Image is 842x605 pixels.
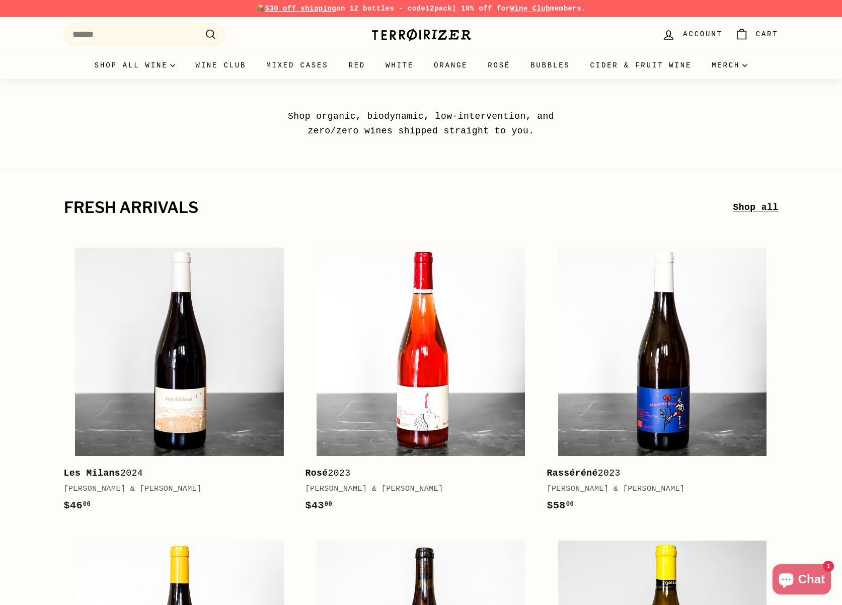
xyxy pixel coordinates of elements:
[338,52,375,79] a: Red
[547,483,768,495] div: [PERSON_NAME] & [PERSON_NAME]
[305,466,526,481] div: 2023
[424,52,478,79] a: Orange
[547,500,574,511] span: $58
[305,468,328,478] b: Rosé
[683,29,722,40] span: Account
[729,20,785,49] a: Cart
[256,52,338,79] a: Mixed Cases
[64,468,121,478] b: Les Milans
[547,468,597,478] b: Rasséréné
[64,500,91,511] span: $46
[478,52,520,79] a: Rosé
[64,483,285,495] div: [PERSON_NAME] & [PERSON_NAME]
[547,466,768,481] div: 2023
[83,501,91,508] sup: 00
[510,5,550,13] a: Wine Club
[756,29,779,40] span: Cart
[305,236,537,524] a: Rosé2023[PERSON_NAME] & [PERSON_NAME]
[44,52,799,79] div: Primary
[305,483,526,495] div: [PERSON_NAME] & [PERSON_NAME]
[566,501,574,508] sup: 00
[85,52,186,79] summary: Shop all wine
[520,52,580,79] a: Bubbles
[580,52,702,79] a: Cider & Fruit Wine
[733,200,778,215] a: Shop all
[702,52,757,79] summary: Merch
[64,3,779,14] p: 📦 on 12 bottles - code | 10% off for members.
[770,564,834,597] inbox-online-store-chat: Shopify online store chat
[265,109,577,138] p: Shop organic, biodynamic, low-intervention, and zero/zero wines shipped straight to you.
[185,52,256,79] a: Wine Club
[425,5,452,13] strong: 12pack
[64,466,285,481] div: 2024
[64,236,295,524] a: Les Milans2024[PERSON_NAME] & [PERSON_NAME]
[656,20,728,49] a: Account
[375,52,424,79] a: White
[265,5,337,13] span: $30 off shipping
[64,199,733,216] h2: fresh arrivals
[325,501,332,508] sup: 00
[305,500,332,511] span: $43
[547,236,778,524] a: Rasséréné2023[PERSON_NAME] & [PERSON_NAME]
